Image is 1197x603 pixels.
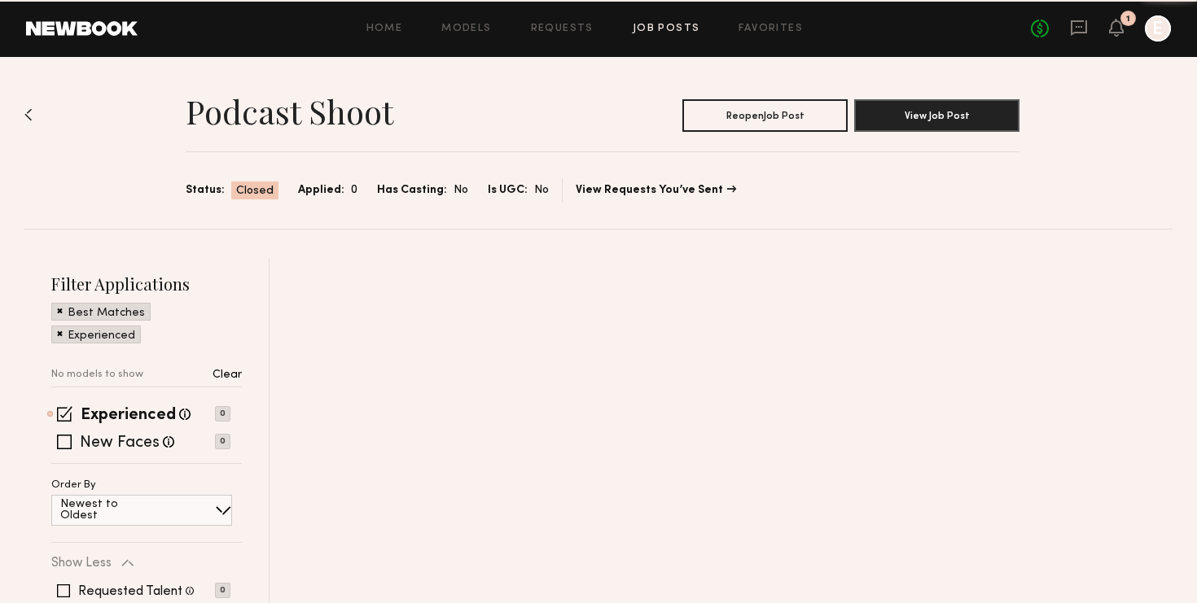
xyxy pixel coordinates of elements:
span: Is UGC: [488,181,528,199]
p: Show Less [51,557,112,570]
span: Applied: [298,181,344,199]
p: 0 [215,406,230,422]
a: E [1145,15,1171,42]
p: 0 [215,583,230,598]
span: 0 [351,181,357,199]
a: Job Posts [633,24,700,34]
span: No [454,181,468,199]
span: Status: [186,181,225,199]
button: View Job Post [854,99,1019,132]
label: Experienced [81,408,176,424]
p: Experienced [68,330,135,342]
img: Back to previous page [24,108,33,121]
p: Order By [51,480,96,491]
button: ReopenJob Post [682,99,848,132]
span: No [534,181,549,199]
a: Requests [531,24,594,34]
h1: Podcast Shoot [186,91,393,132]
a: Favorites [739,24,803,34]
p: Clear [213,369,242,381]
label: New Faces [80,435,160,452]
a: Models [441,24,491,34]
p: Newest to Oldest [60,499,157,522]
span: Closed [236,183,274,199]
h2: Filter Applications [51,273,242,295]
a: View Requests You’ve Sent [576,185,736,196]
p: Best Matches [68,308,145,319]
span: Has Casting: [377,181,447,199]
a: Home [366,24,403,34]
label: Requested Talent [78,585,182,598]
p: No models to show [51,369,143,380]
div: 1 [1126,15,1130,24]
p: 0 [215,434,230,449]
